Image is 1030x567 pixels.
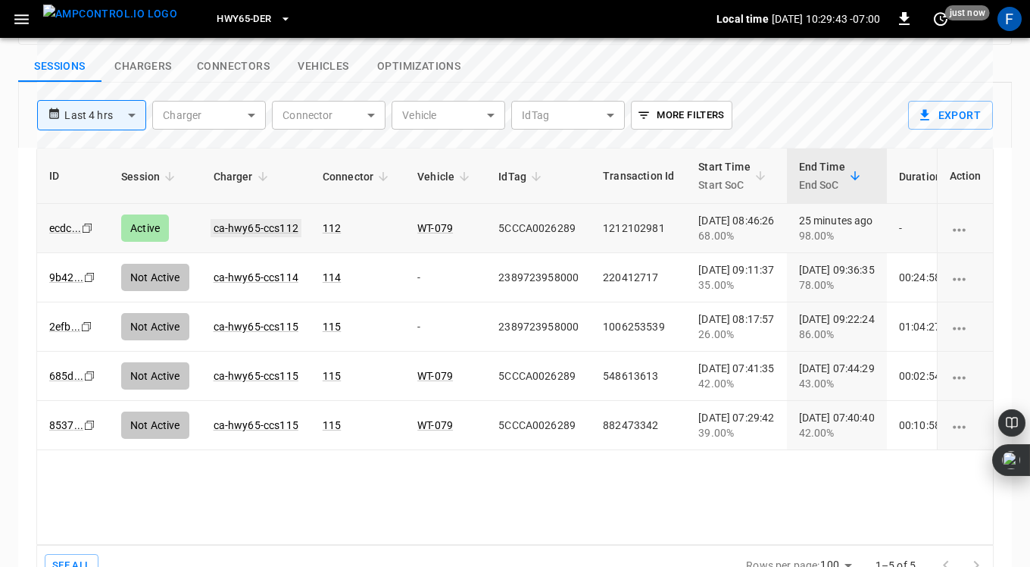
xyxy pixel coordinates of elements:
[498,168,546,186] span: IdTag
[949,418,981,433] div: charging session options
[949,319,981,334] div: charging session options
[631,101,732,130] button: More Filters
[217,11,271,28] span: HWY65-DER
[899,168,961,186] span: Duration
[772,11,880,27] p: [DATE] 10:29:43 -07:00
[698,425,774,440] div: 39.00%
[101,51,185,83] button: show latest charge points
[323,168,393,186] span: Connector
[83,417,98,434] div: copy
[949,368,981,384] div: charging session options
[945,5,990,20] span: just now
[698,158,751,194] div: Start Time
[949,221,981,236] div: charging session options
[37,149,109,204] th: ID
[936,149,993,204] th: Action
[486,401,591,450] td: 5CCCA0026289
[185,51,282,83] button: show latest connectors
[43,5,177,23] img: ampcontrol.io logo
[716,11,769,27] p: Local time
[698,410,774,440] div: [DATE] 07:29:42
[698,158,770,194] span: Start TimeStart SoC
[214,168,273,186] span: Charger
[64,101,146,130] div: Last 4 hrs
[799,410,875,440] div: [DATE] 07:40:40
[908,101,993,130] button: Export
[417,168,474,186] span: Vehicle
[417,419,453,431] a: WT-079
[121,412,189,439] div: Not Active
[799,425,875,440] div: 42.00%
[949,270,981,285] div: charging session options
[591,149,686,204] th: Transaction Id
[18,51,101,83] button: show latest sessions
[799,158,845,194] div: End Time
[887,401,973,450] td: 00:10:58
[282,51,365,83] button: show latest vehicles
[698,176,751,194] p: Start SoC
[214,419,298,431] a: ca-hwy65-ccs115
[365,51,473,83] button: show latest optimizations
[36,148,994,545] div: sessions table
[799,158,865,194] span: End TimeEnd SoC
[121,168,179,186] span: Session
[799,176,845,194] p: End SoC
[591,401,686,450] td: 882473342
[323,419,341,431] a: 115
[929,7,953,31] button: set refresh interval
[211,5,297,34] button: HWY65-DER
[997,7,1022,31] div: profile-icon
